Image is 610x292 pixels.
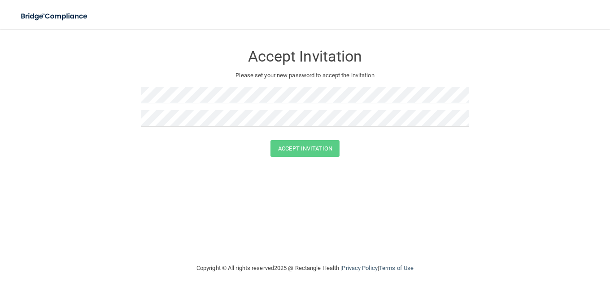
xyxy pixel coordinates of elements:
[13,7,96,26] img: bridge_compliance_login_screen.278c3ca4.svg
[342,265,377,271] a: Privacy Policy
[379,265,414,271] a: Terms of Use
[148,70,462,81] p: Please set your new password to accept the invitation
[141,48,469,65] h3: Accept Invitation
[141,254,469,283] div: Copyright © All rights reserved 2025 @ Rectangle Health | |
[270,140,340,157] button: Accept Invitation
